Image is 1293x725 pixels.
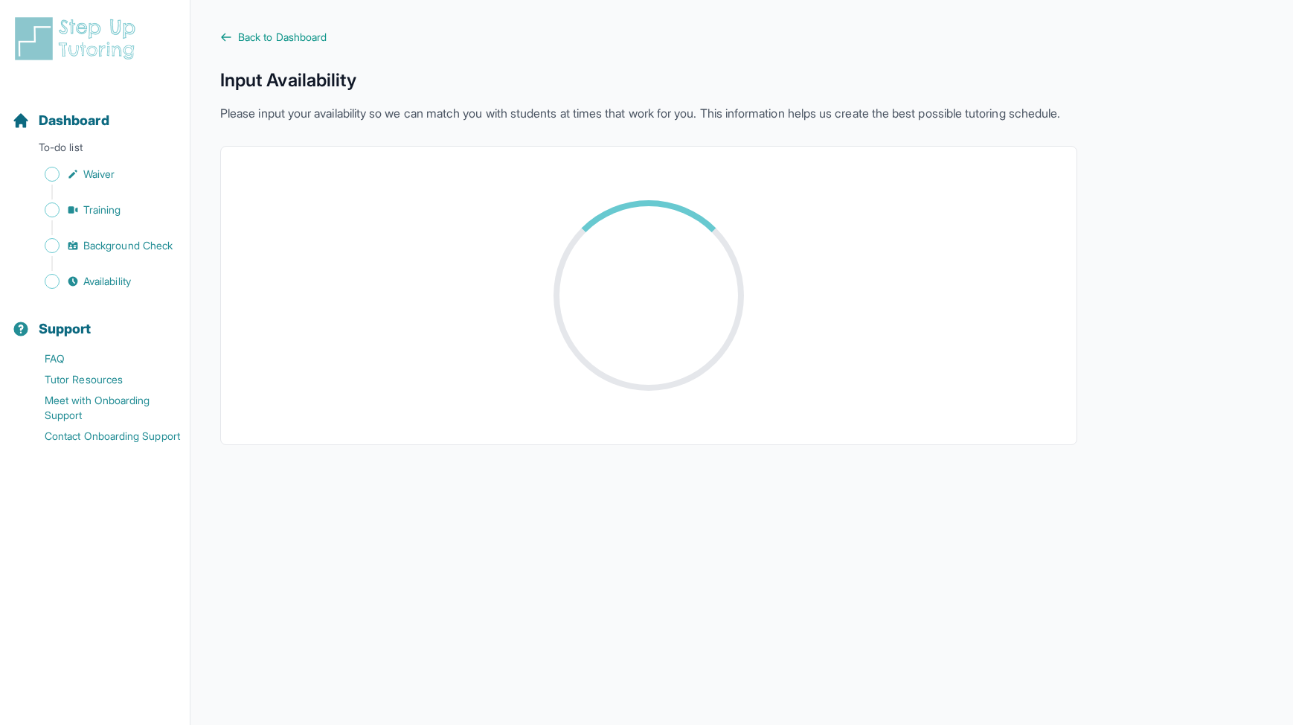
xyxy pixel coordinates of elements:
a: Contact Onboarding Support [12,426,190,447]
span: Back to Dashboard [238,30,327,45]
a: Dashboard [12,110,109,131]
h1: Input Availability [220,68,1077,92]
button: Dashboard [6,86,184,137]
span: Support [39,319,92,339]
span: Background Check [83,238,173,253]
a: Waiver [12,164,190,185]
a: Availability [12,271,190,292]
img: logo [12,15,144,63]
p: To-do list [6,140,184,161]
span: Training [83,202,121,217]
button: Support [6,295,184,345]
a: FAQ [12,348,190,369]
p: Please input your availability so we can match you with students at times that work for you. This... [220,104,1077,122]
a: Background Check [12,235,190,256]
a: Tutor Resources [12,369,190,390]
span: Waiver [83,167,115,182]
a: Meet with Onboarding Support [12,390,190,426]
a: Back to Dashboard [220,30,1077,45]
a: Training [12,199,190,220]
span: Availability [83,274,131,289]
span: Dashboard [39,110,109,131]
